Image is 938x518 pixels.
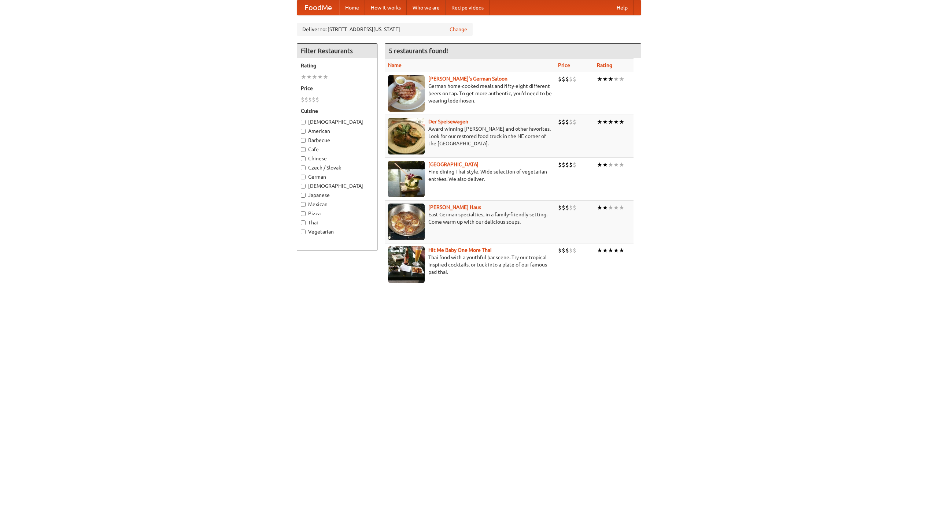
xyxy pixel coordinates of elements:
[562,204,565,212] li: $
[312,73,317,81] li: ★
[619,246,624,254] li: ★
[301,219,373,226] label: Thai
[297,23,473,36] div: Deliver to: [STREET_ADDRESS][US_STATE]
[569,118,573,126] li: $
[602,246,608,254] li: ★
[619,75,624,83] li: ★
[562,118,565,126] li: $
[388,82,552,104] p: German home-cooked meals and fifty-eight different beers on tap. To get more authentic, you'd nee...
[619,204,624,212] li: ★
[301,228,373,235] label: Vegetarian
[597,161,602,169] li: ★
[301,138,306,143] input: Barbecue
[597,118,602,126] li: ★
[301,156,306,161] input: Chinese
[613,161,619,169] li: ★
[573,246,576,254] li: $
[304,96,308,104] li: $
[388,125,552,147] p: Award-winning [PERSON_NAME] and other favorites. Look for our restored food truck in the NE corne...
[301,182,373,190] label: [DEMOGRAPHIC_DATA]
[565,75,569,83] li: $
[388,254,552,276] p: Thai food with a youthful bar scene. Try our tropical inspired cocktails, or tuck into a plate of...
[297,0,339,15] a: FoodMe
[428,204,481,210] a: [PERSON_NAME] Haus
[301,127,373,135] label: American
[446,0,490,15] a: Recipe videos
[301,118,373,126] label: [DEMOGRAPHIC_DATA]
[301,62,373,69] h5: Rating
[569,75,573,83] li: $
[565,161,569,169] li: $
[613,118,619,126] li: ★
[301,73,306,81] li: ★
[301,107,373,115] h5: Cuisine
[562,75,565,83] li: $
[301,137,373,144] label: Barbecue
[608,118,613,126] li: ★
[301,164,373,171] label: Czech / Slovak
[565,204,569,212] li: $
[428,119,468,124] a: Der Speisewagen
[450,26,467,33] a: Change
[428,161,479,167] a: [GEOGRAPHIC_DATA]
[597,62,612,68] a: Rating
[365,0,407,15] a: How it works
[308,96,312,104] li: $
[312,96,315,104] li: $
[301,210,373,217] label: Pizza
[558,246,562,254] li: $
[428,76,507,82] a: [PERSON_NAME]'s German Saloon
[301,129,306,134] input: American
[315,96,319,104] li: $
[301,191,373,199] label: Japanese
[301,193,306,198] input: Japanese
[428,247,492,253] b: Hit Me Baby One More Thai
[565,246,569,254] li: $
[573,161,576,169] li: $
[619,161,624,169] li: ★
[619,118,624,126] li: ★
[389,47,448,54] ng-pluralize: 5 restaurants found!
[558,62,570,68] a: Price
[301,165,306,170] input: Czech / Slovak
[317,73,323,81] li: ★
[558,118,562,126] li: $
[569,161,573,169] li: $
[407,0,446,15] a: Who we are
[597,246,602,254] li: ★
[388,75,425,112] img: esthers.jpg
[301,173,373,180] label: German
[597,75,602,83] li: ★
[613,204,619,212] li: ★
[301,201,373,208] label: Mexican
[613,75,619,83] li: ★
[388,211,552,226] p: East German specialties, in a family-friendly setting. Come warm up with our delicious soups.
[301,146,373,153] label: Cafe
[569,204,573,212] li: $
[569,246,573,254] li: $
[608,75,613,83] li: ★
[611,0,634,15] a: Help
[301,175,306,179] input: German
[301,147,306,152] input: Cafe
[573,204,576,212] li: $
[602,204,608,212] li: ★
[301,230,306,234] input: Vegetarian
[558,204,562,212] li: $
[573,75,576,83] li: $
[388,118,425,154] img: speisewagen.jpg
[602,161,608,169] li: ★
[608,161,613,169] li: ★
[388,168,552,183] p: Fine dining Thai-style. Wide selection of vegetarian entrées. We also deliver.
[388,204,425,240] img: kohlhaus.jpg
[301,96,304,104] li: $
[558,161,562,169] li: $
[301,202,306,207] input: Mexican
[613,246,619,254] li: ★
[323,73,328,81] li: ★
[602,118,608,126] li: ★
